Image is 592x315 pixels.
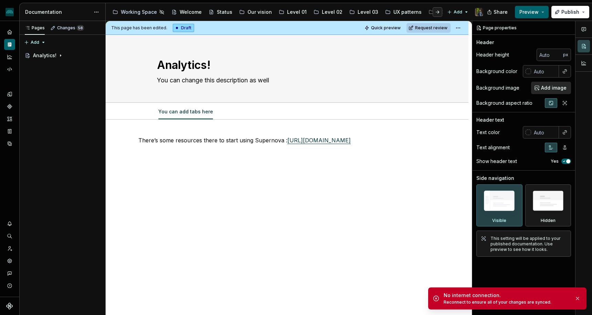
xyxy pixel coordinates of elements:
[6,8,14,16] img: 418c6d47-6da6-4103-8b13-b5999f8989a1.png
[110,7,167,18] a: Working Space
[25,25,45,31] div: Pages
[476,39,494,46] div: Header
[138,136,436,144] p: There’s some resources there to start using Supernova :
[22,50,103,61] div: Page tree
[492,218,506,223] div: Visible
[236,7,275,18] a: Our vision
[476,175,514,182] div: Side navigation
[444,292,569,299] div: No internet connection.
[484,6,512,18] button: Share
[415,25,447,31] span: Request review
[4,255,15,266] a: Settings
[531,82,571,94] button: Add image
[531,126,559,139] input: Auto
[476,84,519,91] div: Background image
[515,6,549,18] button: Preview
[111,25,167,31] span: This page has been edited.
[4,126,15,137] a: Storybook stories
[454,9,462,15] span: Add
[476,51,509,58] div: Header height
[406,23,451,33] button: Request review
[4,231,15,242] button: Search ⌘K
[25,9,90,16] div: Documentation
[322,9,342,16] div: Level 02
[476,68,517,75] div: Background color
[206,7,235,18] a: Status
[4,218,15,229] button: Notifications
[362,23,404,33] button: Quick preview
[4,113,15,124] a: Assets
[156,104,216,119] div: You can add tabs here
[77,25,84,31] span: 58
[156,75,416,86] textarea: You can change this description as well
[173,24,194,32] div: Draft
[158,109,213,114] a: You can add tabs here
[537,49,563,61] input: Auto
[287,137,351,144] a: [URL][DOMAIN_NAME]
[531,65,559,78] input: Auto
[445,7,471,17] button: Add
[247,9,272,16] div: Our vision
[476,144,510,151] div: Text alignment
[4,64,15,75] a: Code automation
[22,50,103,61] a: Analytics!
[4,268,15,279] button: Contact support
[551,6,589,18] button: Publish
[57,25,84,31] div: Changes
[121,9,157,16] div: Working Space
[4,138,15,149] a: Data sources
[276,7,309,18] a: Level 01
[169,7,204,18] a: Welcome
[4,243,15,254] a: Invite team
[156,57,416,73] textarea: Analytics!
[541,84,567,91] span: Add image
[551,159,559,164] label: Yes
[393,9,422,16] div: UX patterns
[22,38,48,47] button: Add
[180,9,202,16] div: Welcome
[476,129,500,136] div: Text color
[525,184,571,226] div: Hidden
[4,51,15,62] div: Analytics
[287,9,307,16] div: Level 01
[4,89,15,100] a: Design tokens
[382,7,424,18] a: UX patterns
[476,184,522,226] div: Visible
[490,236,567,252] div: This setting will be applied to your published documentation. Use preview to see how it looks.
[494,9,508,16] span: Share
[519,9,539,16] span: Preview
[561,9,579,16] span: Publish
[371,25,401,31] span: Quick preview
[4,27,15,38] a: Home
[4,39,15,50] a: Documentation
[217,9,232,16] div: Status
[347,7,381,18] a: Level 03
[311,7,345,18] a: Level 02
[444,299,569,305] div: Reconnect to ensure all of your changes are synced.
[476,100,532,106] div: Background aspect ratio
[110,5,444,19] div: Page tree
[31,40,39,45] span: Add
[563,52,568,58] p: px
[6,303,13,309] svg: Supernova Logo
[475,8,483,16] img: Simon Désilets
[476,158,517,165] div: Show header text
[33,52,56,59] div: Analytics!
[476,116,504,123] div: Header text
[4,101,15,112] a: Components
[358,9,378,16] div: Level 03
